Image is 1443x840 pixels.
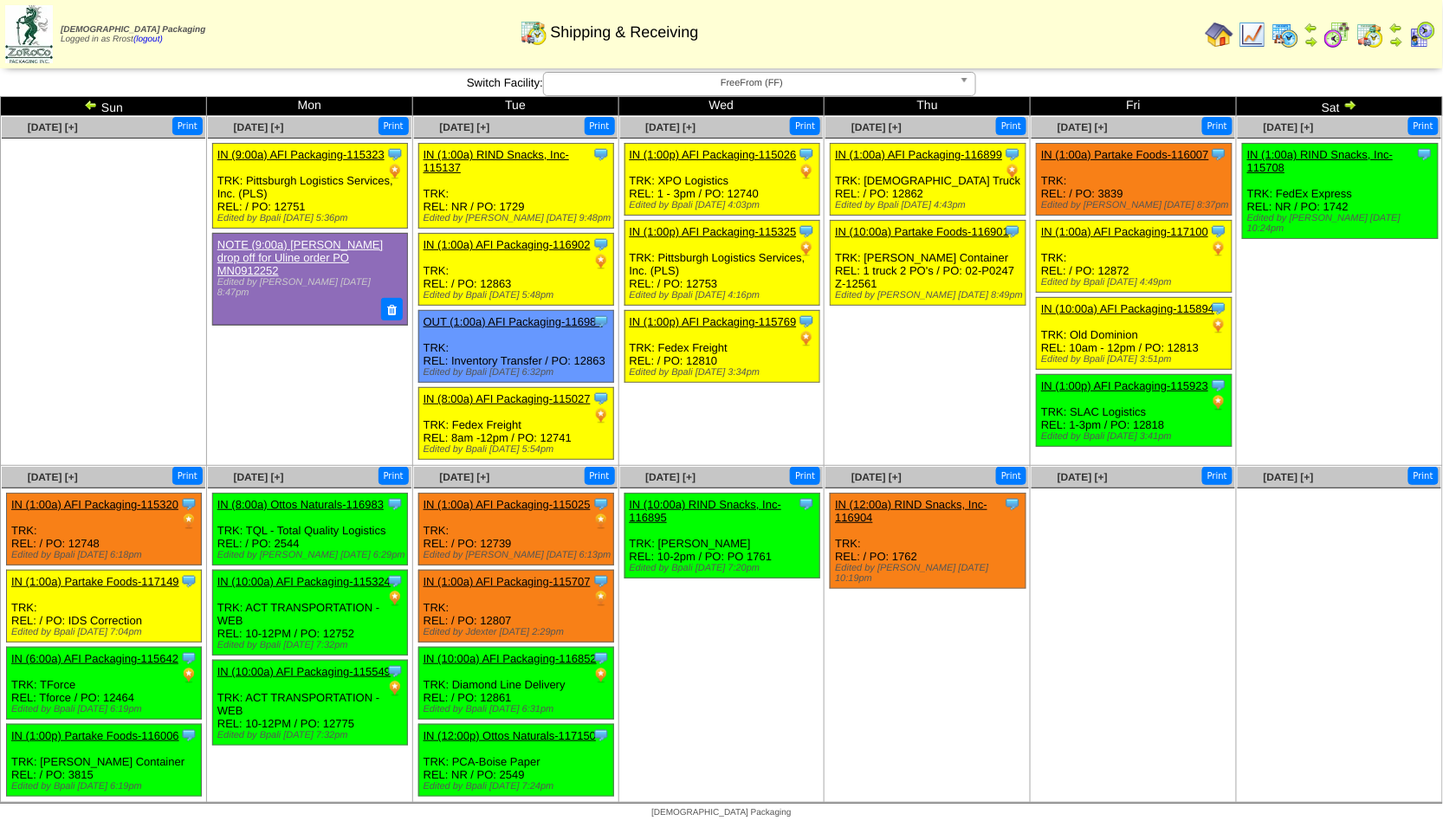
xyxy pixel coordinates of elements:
img: Tooltip [798,495,815,513]
div: TRK: PCA-Boise Paper REL: NR / PO: 2549 [418,725,613,797]
img: Tooltip [1210,145,1227,163]
div: Edited by Bpali [DATE] 5:48pm [424,290,613,300]
div: Edited by Bpali [DATE] 3:34pm [630,367,819,378]
div: Edited by Bpali [DATE] 4:43pm [835,200,1025,210]
img: Tooltip [1210,300,1227,317]
a: [DATE] [+] [851,121,902,133]
a: IN (1:00a) Partake Foods-117149 [11,575,179,588]
a: [DATE] [+] [439,121,489,133]
a: IN (8:00a) AFI Packaging-115027 [424,392,591,405]
div: TRK: [PERSON_NAME] Container REL: 1 truck 2 PO's / PO: 02-P0247 Z-12561 [831,221,1026,306]
a: IN (10:00a) AFI Packaging-116852 [424,652,597,665]
a: [DATE] [+] [1058,471,1108,483]
img: Tooltip [1004,145,1021,163]
img: Tooltip [180,649,197,667]
a: IN (10:00a) AFI Packaging-115324 [217,575,391,588]
div: Edited by Bpali [DATE] 5:54pm [424,444,613,455]
div: Edited by [PERSON_NAME] [DATE] 9:48pm [424,213,613,223]
img: PO [592,513,610,530]
button: Print [1202,117,1233,135]
img: PO [180,513,197,530]
a: IN (1:00a) AFI Packaging-116899 [835,148,1002,161]
div: Edited by Bpali [DATE] 4:49pm [1041,277,1231,288]
a: IN (12:00a) RIND Snacks, Inc-116904 [835,498,987,524]
div: Edited by Bpali [DATE] 3:41pm [1041,431,1231,442]
a: NOTE (9:00a) [PERSON_NAME] drop off for Uline order PO MN0912252 [217,238,383,277]
div: TRK: REL: / PO: 3839 [1037,144,1232,216]
div: Edited by Bpali [DATE] 4:16pm [630,290,819,300]
img: Tooltip [1210,377,1227,394]
a: IN (12:00p) Ottos Naturals-117150 [424,729,596,742]
button: Print [172,467,203,485]
img: Tooltip [180,727,197,744]
img: PO [1210,317,1227,334]
div: TRK: REL: / PO: 12807 [418,571,613,643]
div: Edited by Jdexter [DATE] 2:29pm [424,627,613,637]
button: Print [585,467,615,485]
img: arrowright.gif [1343,98,1357,112]
img: Tooltip [592,236,610,253]
a: IN (1:00p) AFI Packaging-115026 [630,148,797,161]
div: TRK: ACT TRANSPORTATION - WEB REL: 10-12PM / PO: 12775 [212,661,407,746]
a: IN (1:00p) AFI Packaging-115325 [630,225,797,238]
button: Print [379,117,409,135]
div: Edited by [PERSON_NAME] [DATE] 8:49pm [835,290,1025,300]
button: Print [172,117,203,135]
img: arrowleft.gif [1389,21,1403,35]
a: [DATE] [+] [28,471,78,483]
a: IN (6:00a) AFI Packaging-115642 [11,652,178,665]
img: Tooltip [592,145,610,163]
img: PO [798,240,815,257]
div: TRK: Pittsburgh Logistics Services, Inc. (PLS) REL: / PO: 12751 [212,144,407,229]
a: IN (1:00a) AFI Packaging-115707 [424,575,591,588]
div: Edited by [PERSON_NAME] [DATE] 10:24pm [1247,213,1438,234]
img: PO [1210,394,1227,411]
div: Edited by Bpali [DATE] 6:19pm [11,781,201,792]
button: Print [790,117,820,135]
img: Tooltip [798,313,815,330]
img: calendarcustomer.gif [1408,21,1436,48]
a: IN (1:00a) RIND Snacks, Inc-115708 [1247,148,1393,174]
div: Edited by Bpali [DATE] 5:36pm [217,213,407,223]
div: Edited by [PERSON_NAME] [DATE] 6:29pm [217,550,407,560]
img: Tooltip [592,390,610,407]
div: TRK: TQL - Total Quality Logistics REL: / PO: 2544 [212,494,407,565]
span: [DEMOGRAPHIC_DATA] Packaging [61,25,205,35]
img: PO [180,667,197,684]
span: [DATE] [+] [1264,471,1314,483]
img: Tooltip [592,649,610,667]
div: TRK: REL: / PO: 12863 [418,234,613,306]
img: arrowright.gif [1389,35,1403,48]
div: TRK: Pittsburgh Logistics Services, Inc. (PLS) REL: / PO: 12753 [624,221,819,306]
div: Edited by [PERSON_NAME] [DATE] 8:37pm [1041,200,1231,210]
a: IN (10:00a) AFI Packaging-115894 [1041,302,1214,315]
a: IN (1:00a) AFI Packaging-117100 [1041,225,1208,238]
div: TRK: Fedex Freight REL: / PO: 12810 [624,311,819,383]
img: PO [1210,240,1227,257]
span: [DATE] [+] [1058,121,1108,133]
div: Edited by Bpali [DATE] 6:31pm [424,704,613,714]
button: Print [1202,467,1233,485]
div: TRK: REL: / PO: 1762 [831,494,1026,589]
img: Tooltip [180,495,197,513]
img: PO [386,680,404,697]
div: Edited by Bpali [DATE] 7:32pm [217,640,407,650]
div: TRK: [PERSON_NAME] REL: 10-2pm / PO: PO 1761 [624,494,819,578]
button: Print [996,117,1026,135]
div: TRK: XPO Logistics REL: 1 - 3pm / PO: 12740 [624,144,819,216]
img: calendarinout.gif [1356,21,1384,48]
div: TRK: REL: / PO: 12872 [1037,221,1232,293]
img: Tooltip [592,313,610,330]
span: FreeFrom (FF) [551,73,953,94]
img: Tooltip [798,223,815,240]
div: TRK: REL: / PO: 12739 [418,494,613,565]
a: [DATE] [+] [645,471,696,483]
img: Tooltip [386,572,404,590]
a: [DATE] [+] [234,121,284,133]
img: Tooltip [798,145,815,163]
